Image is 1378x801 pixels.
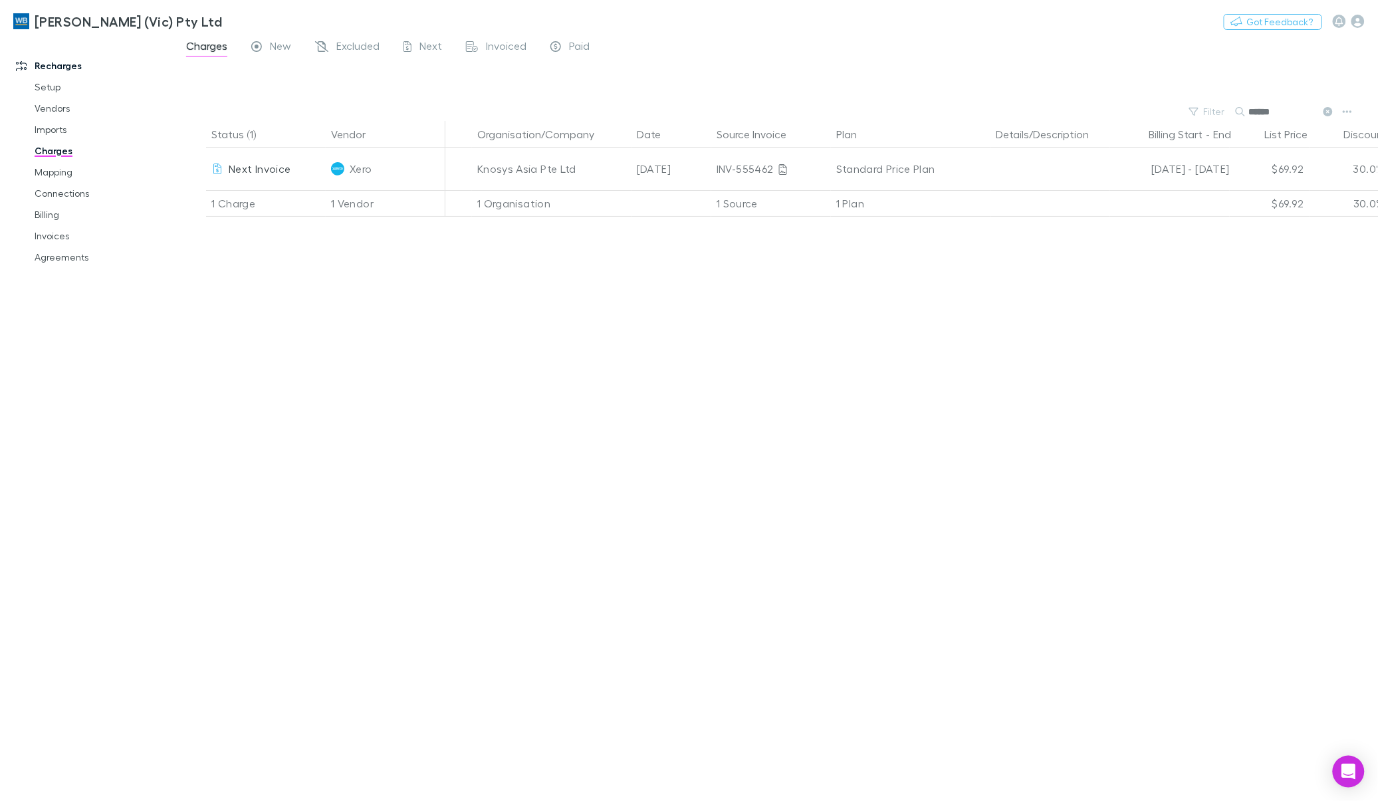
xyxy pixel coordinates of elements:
[831,190,990,217] div: 1 Plan
[1230,148,1310,190] div: $69.92
[1149,121,1203,148] button: Billing Start
[21,247,184,268] a: Agreements
[21,204,184,225] a: Billing
[326,190,445,217] div: 1 Vendor
[1333,756,1365,788] div: Open Intercom Messenger
[472,190,632,217] div: 1 Organisation
[270,39,291,57] span: New
[996,121,1105,148] button: Details/Description
[477,121,610,148] button: Organisation/Company
[35,13,222,29] h3: [PERSON_NAME] (Vic) Pty Ltd
[1224,14,1322,30] button: Got Feedback?
[637,121,677,148] button: Date
[229,162,290,175] span: Next Invoice
[331,162,344,175] img: Xero's Logo
[1183,104,1233,120] button: Filter
[3,55,184,76] a: Recharges
[21,76,184,98] a: Setup
[836,121,873,148] button: Plan
[21,162,184,183] a: Mapping
[21,225,184,247] a: Invoices
[13,13,29,29] img: William Buck (Vic) Pty Ltd's Logo
[1265,121,1324,148] button: List Price
[21,140,184,162] a: Charges
[211,121,272,148] button: Status (1)
[5,5,230,37] a: [PERSON_NAME] (Vic) Pty Ltd
[717,121,802,148] button: Source Invoice
[419,39,442,57] span: Next
[21,98,184,119] a: Vendors
[350,148,372,190] span: Xero
[186,39,227,57] span: Charges
[477,148,626,190] div: Knosys Asia Pte Ltd
[1115,121,1244,148] div: -
[569,39,590,57] span: Paid
[1115,148,1230,190] div: [DATE] - [DATE]
[206,190,326,217] div: 1 Charge
[836,148,985,190] div: Standard Price Plan
[711,190,831,217] div: 1 Source
[717,148,826,190] div: INV-555462
[1213,121,1231,148] button: End
[632,148,711,190] div: [DATE]
[331,121,382,148] button: Vendor
[21,183,184,204] a: Connections
[21,119,184,140] a: Imports
[336,39,380,57] span: Excluded
[486,39,526,57] span: Invoiced
[1230,190,1310,217] div: $69.92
